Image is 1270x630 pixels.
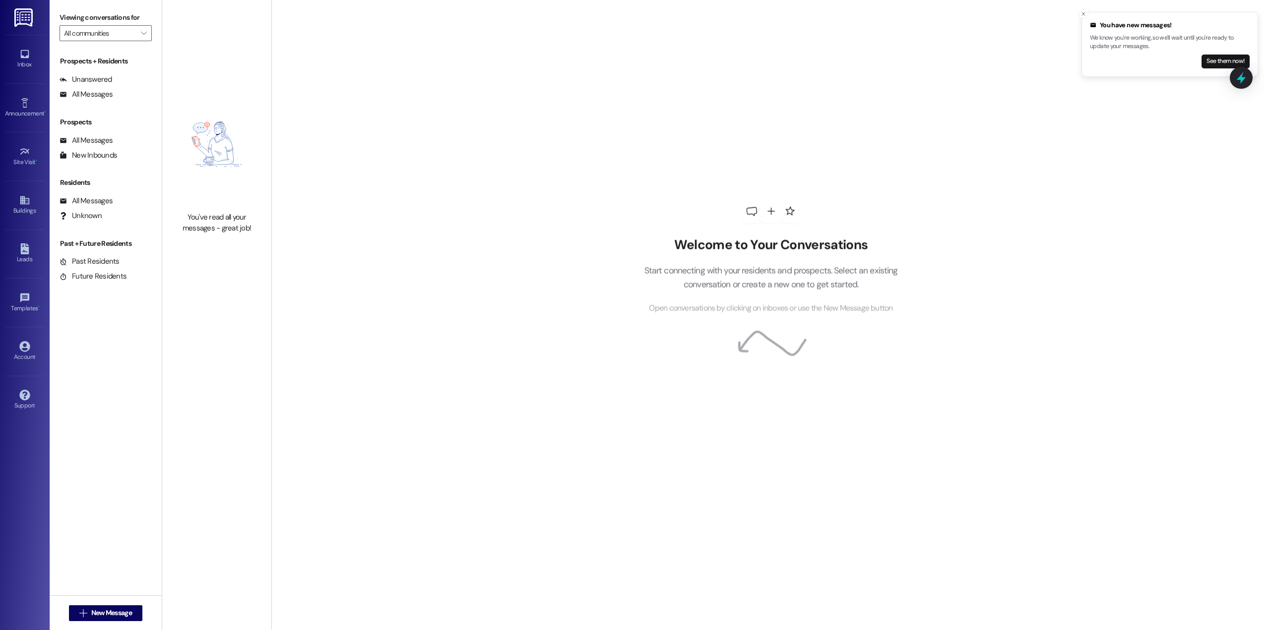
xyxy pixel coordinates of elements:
[1090,20,1250,30] div: You have new messages!
[50,117,162,127] div: Prospects
[1079,9,1088,19] button: Close toast
[60,211,102,221] div: Unknown
[50,56,162,66] div: Prospects + Residents
[5,289,45,316] a: Templates •
[14,8,35,27] img: ResiDesk Logo
[1202,55,1250,68] button: See them now!
[50,238,162,249] div: Past + Future Residents
[5,143,45,170] a: Site Visit •
[5,387,45,413] a: Support
[38,303,40,310] span: •
[60,150,117,161] div: New Inbounds
[60,196,113,206] div: All Messages
[5,46,45,72] a: Inbox
[50,177,162,188] div: Residents
[60,74,112,85] div: Unanswered
[629,264,913,292] p: Start connecting with your residents and prospects. Select an existing conversation or create a n...
[60,10,152,25] label: Viewing conversations for
[649,302,892,314] span: Open conversations by clicking on inboxes or use the New Message button
[60,135,113,146] div: All Messages
[36,157,37,164] span: •
[69,605,142,621] button: New Message
[1090,34,1250,51] p: We know you're working, so we'll wait until you're ready to update your messages.
[173,81,260,207] img: empty-state
[5,192,45,219] a: Buildings
[60,89,113,100] div: All Messages
[5,338,45,365] a: Account
[173,212,260,233] div: You've read all your messages - great job!
[44,109,46,115] span: •
[79,609,87,617] i: 
[629,237,913,253] h2: Welcome to Your Conversations
[60,271,127,282] div: Future Residents
[91,608,132,618] span: New Message
[60,256,120,267] div: Past Residents
[64,25,136,41] input: All communities
[141,29,146,37] i: 
[5,240,45,267] a: Leads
